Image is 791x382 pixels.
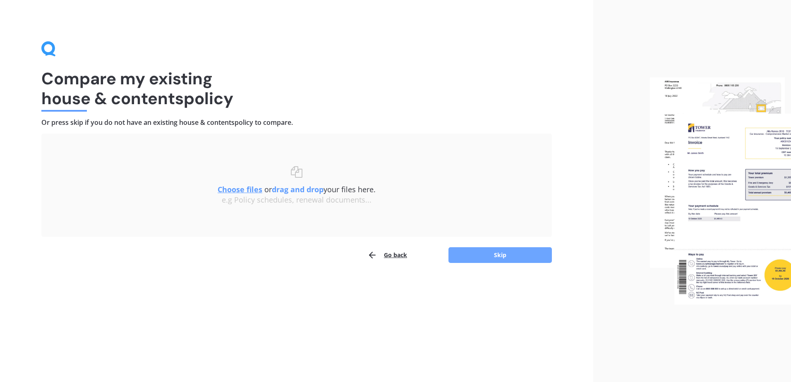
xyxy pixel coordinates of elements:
[41,69,552,108] h1: Compare my existing house & contents policy
[58,196,535,205] div: e.g Policy schedules, renewal documents...
[448,247,552,263] button: Skip
[272,184,324,194] b: drag and drop
[367,247,407,263] button: Go back
[218,184,376,194] span: or your files here.
[218,184,262,194] u: Choose files
[650,77,791,305] img: files.webp
[41,118,552,127] h4: Or press skip if you do not have an existing house & contents policy to compare.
